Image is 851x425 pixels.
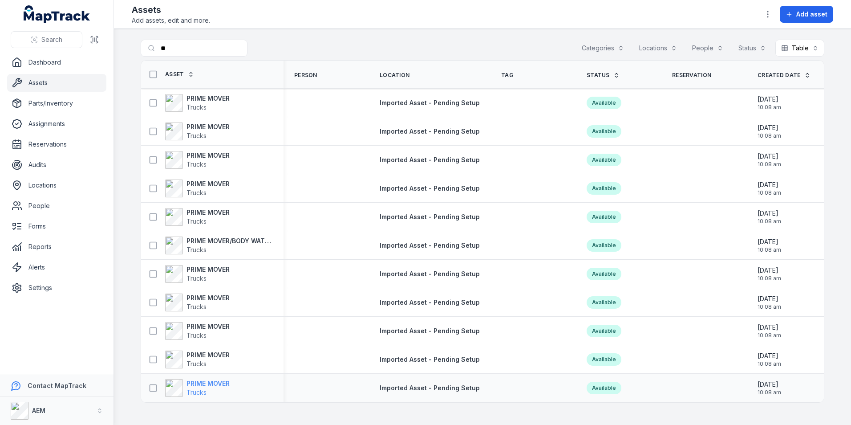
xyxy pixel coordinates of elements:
[165,322,230,340] a: PRIME MOVERTrucks
[380,356,480,363] span: Imported Asset - Pending Setup
[7,238,106,256] a: Reports
[186,180,230,188] strong: PRIME MOVER
[186,160,207,168] span: Trucks
[633,40,683,57] button: Locations
[758,380,781,396] time: 20/08/2025, 10:08:45 am
[380,327,480,335] span: Imported Asset - Pending Setup
[186,246,207,253] span: Trucks
[758,294,781,303] span: [DATE]
[186,132,207,139] span: Trucks
[165,180,230,197] a: PRIME MOVERTrucks
[186,103,207,111] span: Trucks
[758,294,781,311] time: 20/08/2025, 10:08:45 am
[165,265,230,283] a: PRIME MOVERTrucks
[165,379,230,397] a: PRIME MOVERTrucks
[41,35,62,44] span: Search
[165,294,230,311] a: PRIME MOVERTrucks
[186,217,207,225] span: Trucks
[587,97,621,109] div: Available
[380,99,480,106] span: Imported Asset - Pending Setup
[186,351,230,360] strong: PRIME MOVER
[587,72,620,79] a: Status
[758,209,781,218] span: [DATE]
[758,152,781,161] span: [DATE]
[186,151,230,160] strong: PRIME MOVER
[165,351,230,368] a: PRIME MOVERTrucks
[186,294,230,302] strong: PRIME MOVER
[733,40,772,57] button: Status
[294,72,317,79] span: Person
[165,71,194,78] a: Asset
[758,132,781,139] span: 10:08 am
[380,156,480,163] span: Imported Asset - Pending Setup
[132,16,210,25] span: Add assets, edit and more.
[796,10,827,19] span: Add asset
[165,94,230,112] a: PRIME MOVERTrucks
[380,184,480,193] a: Imported Asset - Pending Setup
[758,180,781,189] span: [DATE]
[186,189,207,196] span: Trucks
[380,127,480,136] a: Imported Asset - Pending Setup
[587,125,621,138] div: Available
[186,379,230,388] strong: PRIME MOVER
[576,40,630,57] button: Categories
[380,72,409,79] span: Location
[7,217,106,235] a: Forms
[186,303,207,311] span: Trucks
[380,298,480,306] span: Imported Asset - Pending Setup
[758,351,781,360] span: [DATE]
[380,327,480,335] a: Imported Asset - Pending Setup
[758,266,781,275] span: [DATE]
[758,152,781,168] time: 20/08/2025, 10:08:45 am
[186,274,207,282] span: Trucks
[380,213,480,221] span: Imported Asset - Pending Setup
[186,237,273,245] strong: PRIME MOVER/BODY WATER CART
[587,268,621,280] div: Available
[380,270,480,278] span: Imported Asset - Pending Setup
[380,298,480,307] a: Imported Asset - Pending Setup
[28,382,86,389] strong: Contact MapTrack
[587,154,621,166] div: Available
[380,384,480,392] a: Imported Asset - Pending Setup
[7,197,106,215] a: People
[758,95,781,111] time: 20/08/2025, 10:08:45 am
[587,382,621,394] div: Available
[7,74,106,92] a: Assets
[165,151,230,169] a: PRIME MOVERTrucks
[380,384,480,392] span: Imported Asset - Pending Setup
[587,296,621,309] div: Available
[165,208,230,226] a: PRIME MOVERTrucks
[186,94,230,103] strong: PRIME MOVER
[587,211,621,223] div: Available
[380,127,480,135] span: Imported Asset - Pending Setup
[758,332,781,339] span: 10:08 am
[758,161,781,168] span: 10:08 am
[758,380,781,389] span: [DATE]
[7,135,106,153] a: Reservations
[587,239,621,252] div: Available
[380,98,480,107] a: Imported Asset - Pending Setup
[380,241,480,250] a: Imported Asset - Pending Setup
[380,355,480,364] a: Imported Asset - Pending Setup
[380,155,480,164] a: Imported Asset - Pending Setup
[775,40,824,57] button: Table
[758,180,781,196] time: 20/08/2025, 10:08:45 am
[758,189,781,196] span: 10:08 am
[165,123,230,140] a: PRIME MOVERTrucks
[7,176,106,194] a: Locations
[758,303,781,311] span: 10:08 am
[7,94,106,112] a: Parts/Inventory
[186,123,230,131] strong: PRIME MOVER
[758,237,781,246] span: [DATE]
[686,40,729,57] button: People
[380,270,480,278] a: Imported Asset - Pending Setup
[380,241,480,249] span: Imported Asset - Pending Setup
[7,115,106,133] a: Assignments
[758,246,781,253] span: 10:08 am
[758,323,781,332] span: [DATE]
[24,5,90,23] a: MapTrack
[186,360,207,368] span: Trucks
[758,360,781,368] span: 10:08 am
[672,72,711,79] span: Reservation
[7,258,106,276] a: Alerts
